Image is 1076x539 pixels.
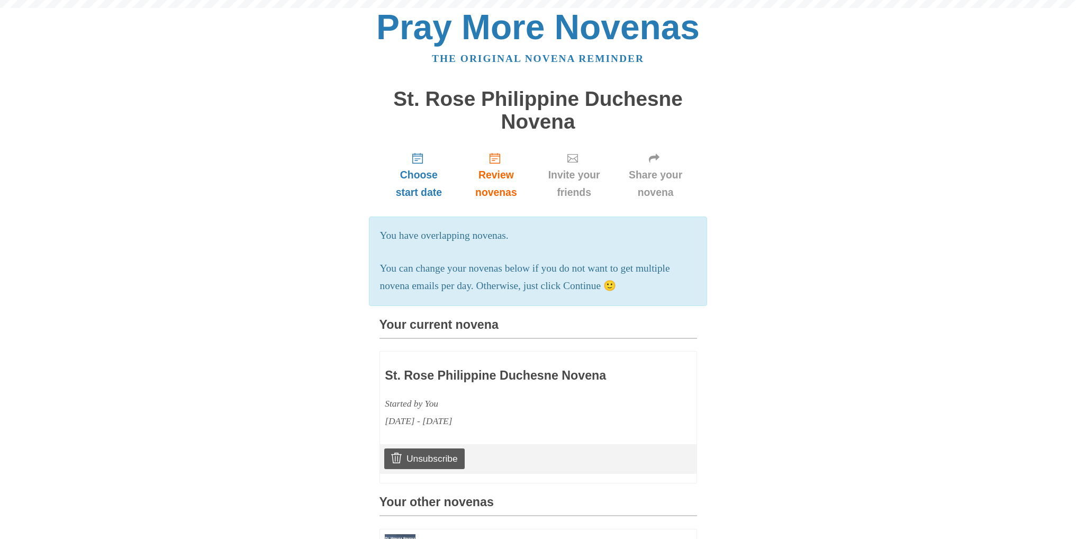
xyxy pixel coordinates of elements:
a: The original novena reminder [432,53,644,64]
p: You can change your novenas below if you do not want to get multiple novena emails per day. Other... [380,260,697,295]
a: Invite your friends [534,143,614,206]
span: Review novenas [469,166,523,201]
span: Choose start date [390,166,448,201]
a: Pray More Novenas [376,7,700,47]
h3: Your current novena [379,318,697,339]
a: Unsubscribe [384,448,464,469]
p: You have overlapping novenas. [380,227,697,245]
a: Review novenas [458,143,534,206]
h3: Your other novenas [379,496,697,516]
div: Started by You [385,395,629,412]
div: [DATE] - [DATE] [385,412,629,430]
a: Choose start date [379,143,459,206]
h1: St. Rose Philippine Duchesne Novena [379,88,697,133]
span: Invite your friends [545,166,604,201]
span: Share your novena [625,166,686,201]
a: Share your novena [614,143,697,206]
h3: St. Rose Philippine Duchesne Novena [385,369,629,383]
